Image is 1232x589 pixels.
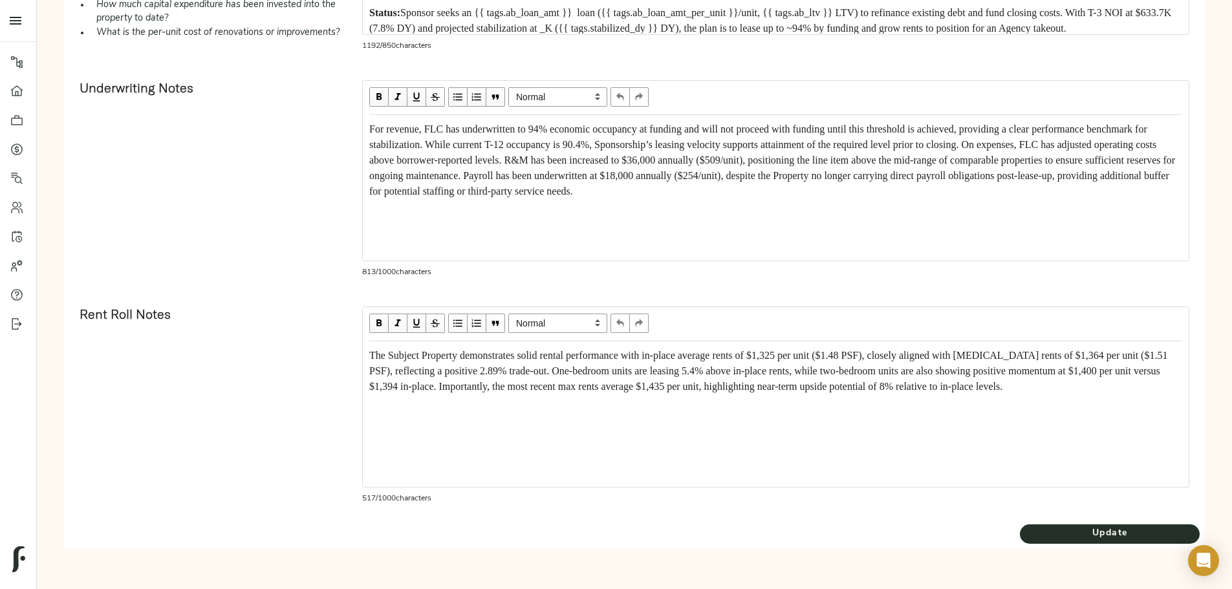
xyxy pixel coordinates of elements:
img: logo [12,546,25,572]
div: Open Intercom Messenger [1188,545,1219,576]
span: The Subject Property demonstrates solid rental performance with in-place average rents of $1,325 ... [369,350,1170,392]
button: Blockquote [486,314,505,333]
button: Underline [407,314,426,333]
strong: Underwriting Notes [80,80,193,96]
button: OL [468,314,486,333]
button: Strikethrough [426,314,445,333]
p: 517 / 1000 characters [362,493,1189,504]
button: Redo [630,314,649,333]
span: For revenue, FLC has underwritten to 94% economic occupancy at funding and will not proceed with ... [369,123,1178,197]
button: Undo [611,87,630,107]
button: UL [448,87,468,107]
button: UL [448,314,468,333]
button: Strikethrough [426,87,445,107]
span: Normal [508,314,607,333]
p: 813 / 1000 characters [362,266,1189,278]
button: Underline [407,87,426,107]
span: Normal [508,87,607,107]
button: Undo [611,314,630,333]
button: Update [1020,524,1200,544]
span: Update [1020,526,1200,542]
select: Block type [508,314,607,333]
span: Sponsor seeks an {{ tags.ab_loan_amt }} loan ({{ tags.ab_loan_amt_per_unit }}/unit, {{ tags.ab_lt... [369,7,1174,34]
button: Italic [389,87,407,107]
span: Status: [369,7,400,18]
button: Bold [369,87,389,107]
div: Edit text [363,342,1188,400]
div: Edit text [363,116,1188,205]
button: Italic [389,314,407,333]
button: OL [468,87,486,107]
strong: Rent Roll Notes [80,306,171,322]
button: Blockquote [486,87,505,107]
button: Bold [369,314,389,333]
select: Block type [508,87,607,107]
p: 1192 / 850 characters [362,40,1189,52]
button: Redo [630,87,649,107]
li: What is the per-unit cost of renovations or improvements? [90,26,341,40]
